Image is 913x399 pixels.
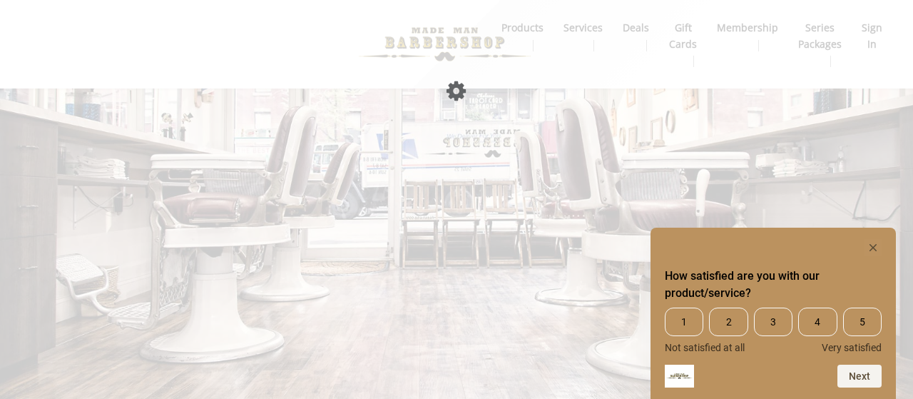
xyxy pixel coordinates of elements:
button: Hide survey [864,239,882,256]
span: 5 [843,308,882,336]
span: 4 [798,308,837,336]
h2: How satisfied are you with our product/service? Select an option from 1 to 5, with 1 being Not sa... [665,268,882,302]
div: How satisfied are you with our product/service? Select an option from 1 to 5, with 1 being Not sa... [665,308,882,353]
span: Very satisfied [822,342,882,353]
button: Next question [837,365,882,388]
span: 1 [665,308,703,336]
div: How satisfied are you with our product/service? Select an option from 1 to 5, with 1 being Not sa... [665,239,882,388]
span: Not satisfied at all [665,342,745,353]
span: 2 [709,308,748,336]
span: 3 [754,308,792,336]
